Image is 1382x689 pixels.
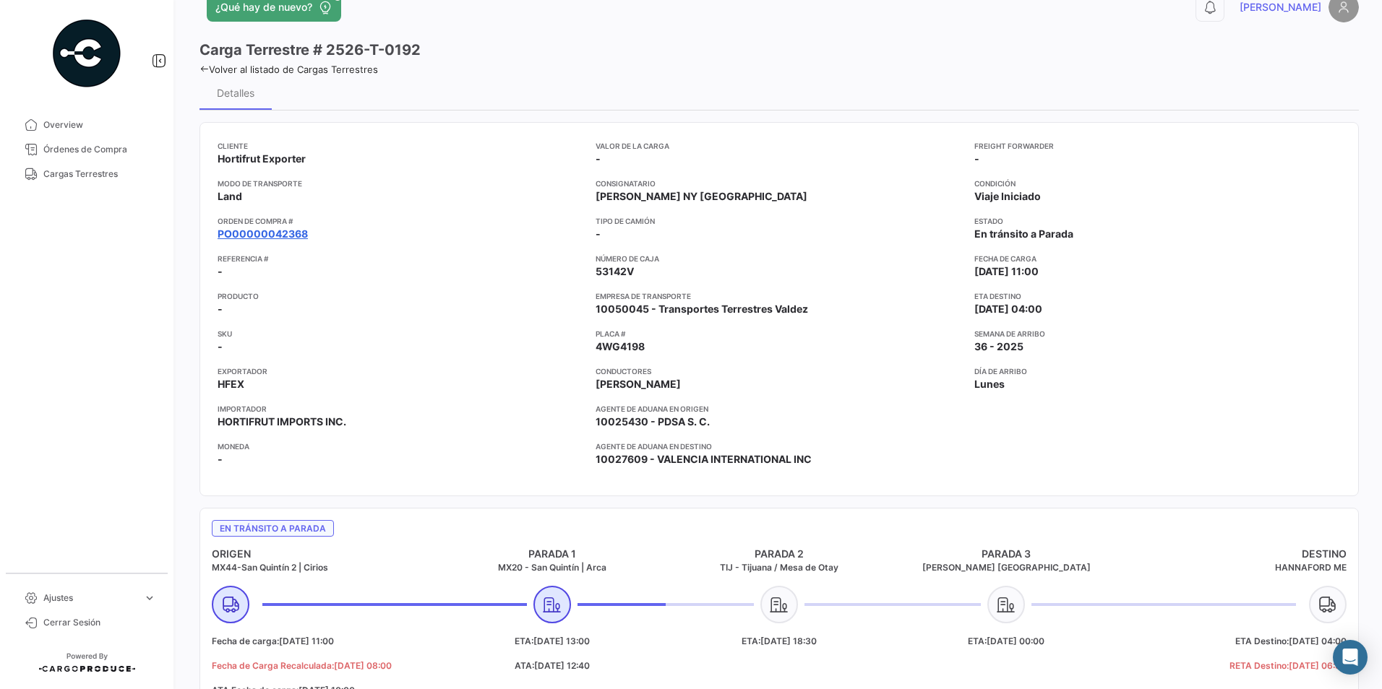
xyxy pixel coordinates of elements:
[212,659,439,672] h5: Fecha de Carga Recalculada:
[51,17,123,90] img: powered-by.png
[666,547,893,561] h4: PARADA 2
[218,415,346,429] span: HORTIFRUT IMPORTS INC.
[974,253,1341,264] app-card-info-title: Fecha de carga
[1120,635,1347,648] h5: ETA Destino:
[218,253,584,264] app-card-info-title: Referencia #
[974,365,1341,377] app-card-info-title: Día de Arribo
[212,635,439,648] h5: Fecha de carga:
[439,635,666,648] h5: ETA:
[596,328,962,339] app-card-info-title: Placa #
[43,616,156,629] span: Cerrar Sesión
[974,227,1073,241] span: En tránsito a Parada
[218,365,584,377] app-card-info-title: Exportador
[974,215,1341,227] app-card-info-title: Estado
[218,339,223,354] span: -
[218,403,584,415] app-card-info-title: Importador
[596,403,962,415] app-card-info-title: Agente de Aduana en Origen
[974,189,1041,204] span: Viaje Iniciado
[974,339,1023,354] span: 36 - 2025
[217,87,254,99] div: Detalles
[596,227,601,241] span: -
[43,143,156,156] span: Órdenes de Compra
[974,302,1042,316] span: [DATE] 04:00
[666,635,893,648] h5: ETA:
[596,178,962,189] app-card-info-title: Consignatario
[218,441,584,452] app-card-info-title: Moneda
[596,152,601,166] span: -
[218,178,584,189] app-card-info-title: Modo de Transporte
[212,520,334,537] span: En tránsito a Parada
[12,113,162,137] a: Overview
[596,441,962,452] app-card-info-title: Agente de Aduana en Destino
[212,561,439,574] h5: MX44-San Quintín 2 | Cirios
[212,547,439,561] h4: ORIGEN
[596,253,962,264] app-card-info-title: Número de Caja
[974,140,1341,152] app-card-info-title: Freight Forwarder
[218,452,223,467] span: -
[1120,659,1347,672] h5: RETA Destino:
[596,339,645,354] span: 4WG4198
[596,264,634,279] span: 53142V
[596,140,962,152] app-card-info-title: Valor de la Carga
[596,452,812,467] span: 10027609 - VALENCIA INTERNATIONAL INC
[974,328,1341,339] app-card-info-title: Semana de Arribo
[533,636,590,646] span: [DATE] 13:00
[974,290,1341,302] app-card-info-title: ETA Destino
[143,591,156,604] span: expand_more
[893,561,1120,574] h5: [PERSON_NAME] [GEOGRAPHIC_DATA]
[974,377,1005,391] span: Lunes
[596,290,962,302] app-card-info-title: Empresa de Transporte
[218,189,242,204] span: Land
[218,290,584,302] app-card-info-title: Producto
[218,152,306,166] span: Hortifrut Exporter
[218,264,223,279] span: -
[596,377,681,391] span: [PERSON_NAME]
[1120,547,1347,561] h4: DESTINO
[199,64,378,75] a: Volver al listado de Cargas Terrestres
[12,137,162,162] a: Órdenes de Compra
[279,636,334,646] span: [DATE] 11:00
[893,635,1120,648] h5: ETA:
[199,40,421,60] h3: Carga Terrestre # 2526-T-0192
[218,215,584,227] app-card-info-title: Orden de Compra #
[218,377,244,391] span: HFEX
[12,162,162,186] a: Cargas Terrestres
[974,178,1341,189] app-card-info-title: Condición
[987,636,1044,646] span: [DATE] 00:00
[666,561,893,574] h5: TIJ - Tijuana / Mesa de Otay
[596,215,962,227] app-card-info-title: Tipo de Camión
[43,591,137,604] span: Ajustes
[218,140,584,152] app-card-info-title: Cliente
[760,636,817,646] span: [DATE] 18:30
[43,168,156,181] span: Cargas Terrestres
[534,660,590,671] span: [DATE] 12:40
[334,660,392,671] span: [DATE] 08:00
[439,547,666,561] h4: PARADA 1
[596,415,710,429] span: 10025430 - PDSA S. C.
[439,659,666,672] h5: ATA:
[596,302,808,316] span: 10050045 - Transportes Terrestres Valdez
[218,328,584,339] app-card-info-title: SKU
[1120,561,1347,574] h5: HANNAFORD ME
[439,561,666,574] h5: MX20 - San Quintín | Arca
[43,118,156,131] span: Overview
[893,547,1120,561] h4: PARADA 3
[596,365,962,377] app-card-info-title: Conductores
[218,227,308,241] a: PO00000042368
[218,302,223,316] span: -
[596,189,807,204] span: [PERSON_NAME] NY [GEOGRAPHIC_DATA]
[974,152,979,166] span: -
[1289,636,1347,646] span: [DATE] 04:00
[974,264,1039,279] span: [DATE] 11:00
[1333,640,1368,675] div: Abrir Intercom Messenger
[1289,660,1347,671] span: [DATE] 06:30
